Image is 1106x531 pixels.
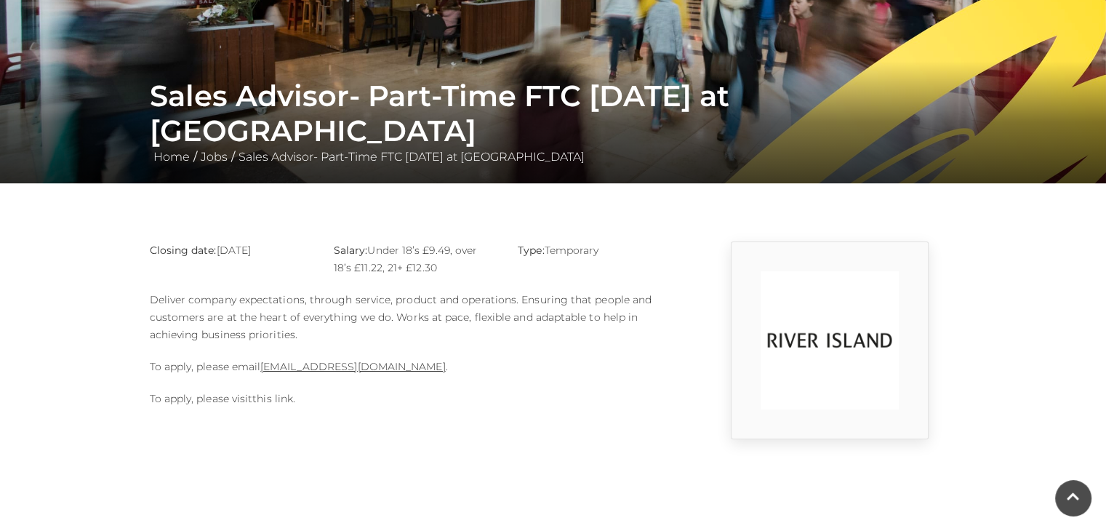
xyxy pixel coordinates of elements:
p: Temporary [518,241,680,259]
a: Sales Advisor- Part-Time FTC [DATE] at [GEOGRAPHIC_DATA] [235,150,588,164]
p: To apply, please visit . [150,390,681,407]
strong: Salary: [334,244,368,257]
img: 9_1554823252_w6od.png [761,271,899,410]
strong: Closing date: [150,244,217,257]
p: To apply, please email . [150,358,681,375]
p: [DATE] [150,241,312,259]
a: [EMAIL_ADDRESS][DOMAIN_NAME] [260,360,445,373]
p: Deliver company expectations, through service, product and operations. Ensuring that people and c... [150,291,681,343]
a: this link [252,392,293,405]
p: Under 18’s £9.49, over 18’s £11.22, 21+ £12.30 [334,241,496,276]
strong: Type: [518,244,544,257]
h1: Sales Advisor- Part-Time FTC [DATE] at [GEOGRAPHIC_DATA] [150,79,957,148]
div: / / [139,79,968,166]
a: Home [150,150,193,164]
a: Jobs [197,150,231,164]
